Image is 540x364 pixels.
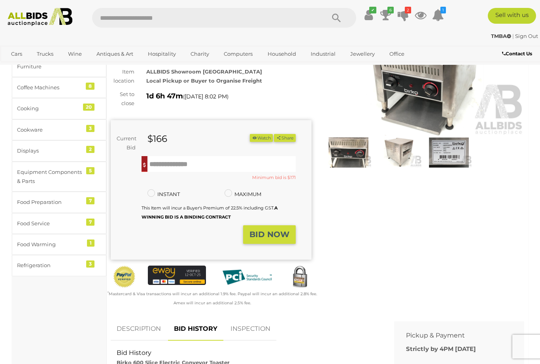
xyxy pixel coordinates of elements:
a: Industrial [306,47,341,60]
a: Sports [6,60,32,74]
a: Food Service 7 [12,213,106,234]
div: Coffee Machines [17,83,82,92]
img: Birko 600 Slice Electric Conveyor Toaster [325,138,372,167]
a: Trucks [32,47,59,60]
button: Watch [250,134,273,142]
div: 5 [86,167,94,174]
div: 1 [87,240,94,247]
button: BID NOW [243,225,296,244]
small: This Item will incur a Buyer's Premium of 22.5% including GST. [142,205,278,220]
a: Antiques & Art [91,47,138,60]
a: INSPECTION [225,317,276,341]
img: Birko 600 Slice Electric Conveyor Toaster [323,6,524,136]
a: Office [384,47,410,60]
a: 1 [432,8,444,22]
img: eWAY Payment Gateway [148,266,206,285]
a: Sign Out [515,33,538,39]
a: 6 [380,8,392,22]
img: Birko 600 Slice Electric Conveyor Toaster [426,138,472,167]
strong: ALLBIDS Showroom [GEOGRAPHIC_DATA] [146,68,262,75]
div: 8 [86,83,94,90]
div: Equipment Components & Parts [17,168,82,186]
small: Minimum bid is $171 [252,174,296,182]
div: Refrigeration [17,261,82,270]
strong: BID NOW [249,230,289,239]
span: ( ) [183,93,228,100]
label: MAXIMUM [225,190,261,199]
a: Displays 2 [12,140,106,161]
a: Jewellery [345,47,380,60]
img: PCI DSS compliant [218,266,276,289]
div: Food Preparation [17,198,82,207]
img: Allbids.com.au [4,8,76,26]
b: A WINNING BID IS A BINDING CONTRACT [142,205,278,220]
div: 7 [86,197,94,204]
span: [DATE] 8:02 PM [185,93,227,100]
div: 7 [86,219,94,226]
a: Cookware 3 [12,119,106,140]
a: Food Warming 1 [12,234,106,255]
a: 2 [397,8,409,22]
a: TMBA [491,33,512,39]
div: Set to close [105,90,140,108]
div: Cookware [17,125,82,134]
a: Household [262,47,301,60]
div: Food Warming [17,240,82,249]
div: Item location [105,67,140,86]
b: Contact Us [502,51,532,57]
i: 2 [405,7,411,13]
a: ✔ [363,8,374,22]
a: BID HISTORY [168,317,223,341]
a: Contact Us [502,49,534,58]
a: Wine [63,47,87,60]
button: Share [274,134,296,142]
strong: $166 [147,133,167,144]
div: 20 [83,104,94,111]
strong: 1d 6h 47m [146,92,183,100]
span: | [512,33,514,39]
a: Food Preparation 7 [12,192,106,213]
img: Official PayPal Seal [113,266,136,288]
a: Cars [6,47,27,60]
img: Secured by Rapid SSL [288,266,312,289]
button: Search [317,8,356,28]
a: Hospitality [143,47,181,60]
div: 3 [86,125,94,132]
a: Coffee Machines 8 [12,77,106,98]
a: Cooking 20 [12,98,106,119]
a: Equipment Components & Parts 5 [12,162,106,192]
div: 2 [86,146,94,153]
div: 3 [86,260,94,268]
a: Charity [185,47,214,60]
li: Watch this item [250,134,273,142]
a: Sell with us [488,8,536,24]
strong: TMBA [491,33,511,39]
i: ✔ [369,7,376,13]
h2: Pickup & Payment [406,332,500,339]
i: 6 [387,7,394,13]
small: Mastercard & Visa transactions will incur an additional 1.9% fee. Paypal will incur an additional... [108,291,317,306]
div: Cooking [17,104,82,113]
b: Strictly by 4PM [DATE] [406,345,476,353]
div: Food Service [17,219,82,228]
div: Displays [17,146,82,155]
i: 1 [440,7,446,13]
a: Refrigeration 3 [12,255,106,276]
a: DESCRIPTION [111,317,167,341]
strong: Local Pickup or Buyer to Organise Freight [146,77,262,84]
div: Current Bid [111,134,142,153]
a: [GEOGRAPHIC_DATA] [37,60,103,74]
label: INSTANT [147,190,180,199]
img: Birko 600 Slice Electric Conveyor Toaster [376,138,422,167]
a: Computers [219,47,258,60]
h2: Bid History [117,349,376,356]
